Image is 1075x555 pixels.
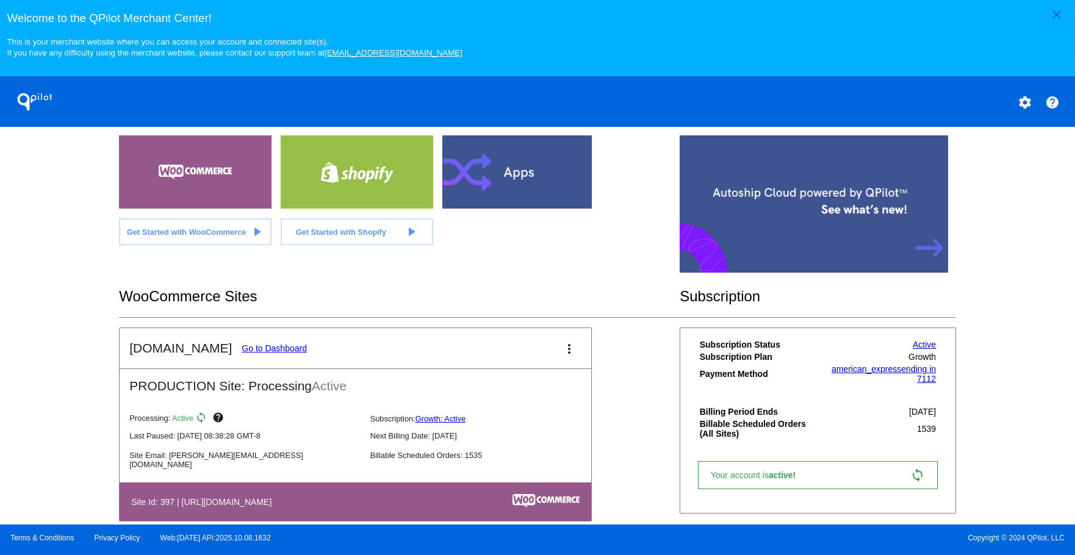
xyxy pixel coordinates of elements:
[325,48,462,57] a: [EMAIL_ADDRESS][DOMAIN_NAME]
[10,90,59,114] h1: QPilot
[699,351,818,362] th: Subscription Plan
[370,451,601,460] p: Billable Scheduled Orders: 1535
[242,343,307,353] a: Go to Dashboard
[404,224,419,239] mat-icon: play_arrow
[296,227,387,237] span: Get Started with Shopify
[7,12,1068,25] h3: Welcome to the QPilot Merchant Center!
[562,342,577,356] mat-icon: more_vert
[913,340,936,349] a: Active
[10,534,74,542] a: Terms & Conditions
[129,341,232,356] h2: [DOMAIN_NAME]
[1049,7,1064,22] mat-icon: close
[548,534,1065,542] span: Copyright © 2024 QPilot, LLC
[908,352,936,362] span: Growth
[172,414,193,423] span: Active
[129,451,360,469] p: Site Email: [PERSON_NAME][EMAIL_ADDRESS][DOMAIN_NAME]
[312,379,347,393] span: Active
[910,468,925,482] mat-icon: sync
[917,424,936,434] span: 1539
[699,418,818,439] th: Billable Scheduled Orders (All Sites)
[7,37,462,57] small: This is your merchant website where you can access your account and connected site(s). If you hav...
[195,412,210,426] mat-icon: sync
[119,218,271,245] a: Get Started with WooCommerce
[415,414,466,423] a: Growth: Active
[769,470,802,480] span: active!
[95,534,140,542] a: Privacy Policy
[1018,95,1032,110] mat-icon: settings
[119,288,680,305] h2: WooCommerce Sites
[1045,95,1060,110] mat-icon: help
[127,227,246,237] span: Get Started with WooCommerce
[131,497,278,507] h4: Site Id: 397 | [URL][DOMAIN_NAME]
[699,406,818,417] th: Billing Period Ends
[711,470,808,480] span: Your account is
[909,407,936,417] span: [DATE]
[160,534,271,542] a: Web:[DATE] API:2025.10.08.1632
[370,414,601,423] p: Subscription:
[699,363,818,384] th: Payment Method
[250,224,264,239] mat-icon: play_arrow
[129,412,360,426] p: Processing:
[370,431,601,440] p: Next Billing Date: [DATE]
[120,369,591,393] h2: PRODUCTION Site: Processing
[512,494,580,507] img: c53aa0e5-ae75-48aa-9bee-956650975ee5
[281,218,433,245] a: Get Started with Shopify
[699,339,818,350] th: Subscription Status
[698,461,938,489] a: Your account isactive! sync
[680,288,956,305] h2: Subscription
[832,364,901,374] span: american_express
[832,364,936,384] a: american_expressending in 7112
[129,431,360,440] p: Last Paused: [DATE] 08:38:28 GMT-8
[212,412,227,426] mat-icon: help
